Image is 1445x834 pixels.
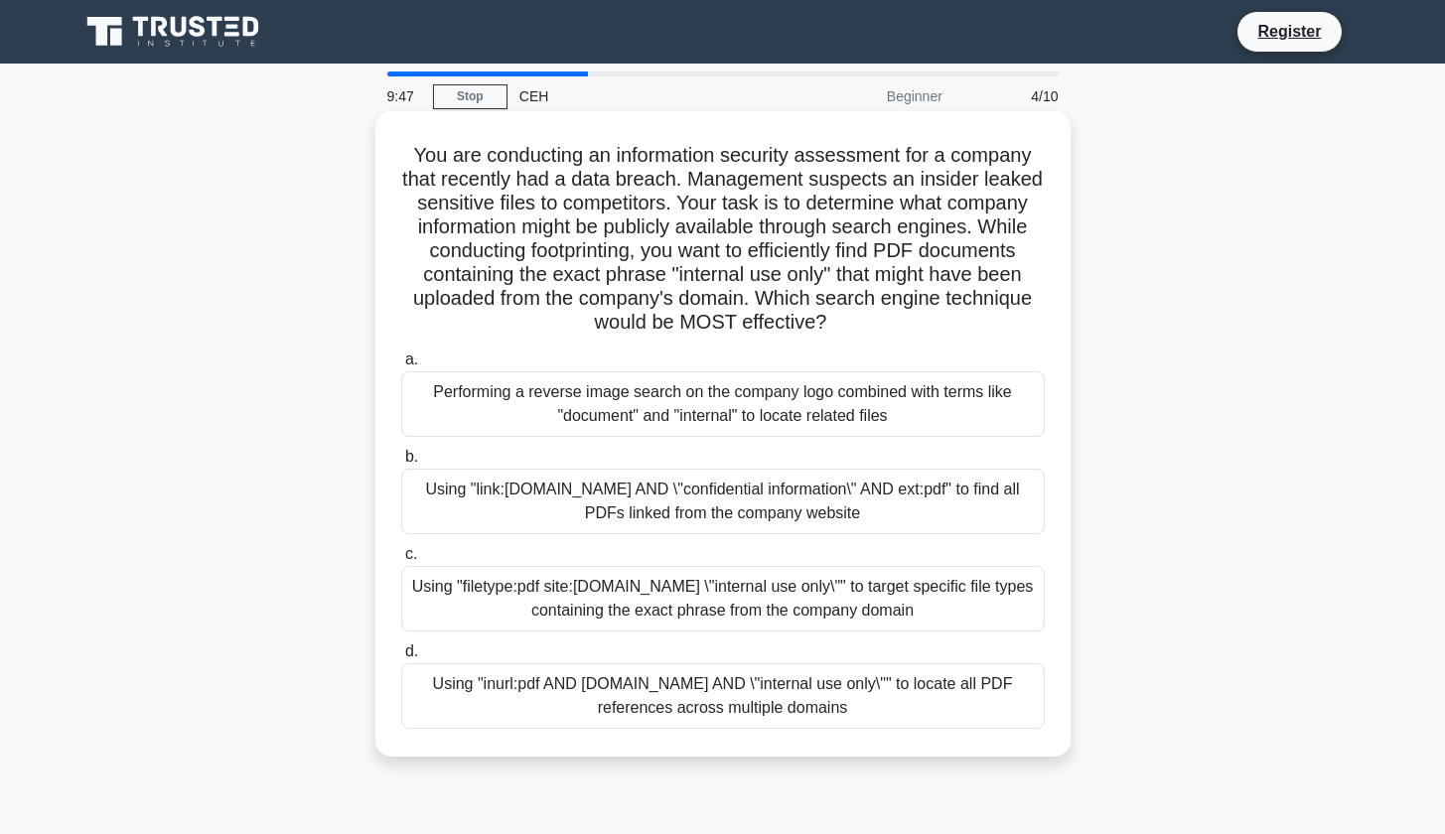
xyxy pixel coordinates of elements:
div: CEH [507,76,781,116]
span: d. [405,642,418,659]
div: Using "link:[DOMAIN_NAME] AND \"confidential information\" AND ext:pdf" to find all PDFs linked f... [401,469,1045,534]
span: b. [405,448,418,465]
div: 9:47 [375,76,433,116]
a: Stop [433,84,507,109]
div: Performing a reverse image search on the company logo combined with terms like "document" and "in... [401,371,1045,437]
span: a. [405,350,418,367]
div: Using "filetype:pdf site:[DOMAIN_NAME] \"internal use only\"" to target specific file types conta... [401,566,1045,631]
div: Beginner [781,76,954,116]
h5: You are conducting an information security assessment for a company that recently had a data brea... [399,143,1047,336]
span: c. [405,545,417,562]
a: Register [1245,19,1333,44]
div: 4/10 [954,76,1071,116]
div: Using "inurl:pdf AND [DOMAIN_NAME] AND \"internal use only\"" to locate all PDF references across... [401,663,1045,729]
